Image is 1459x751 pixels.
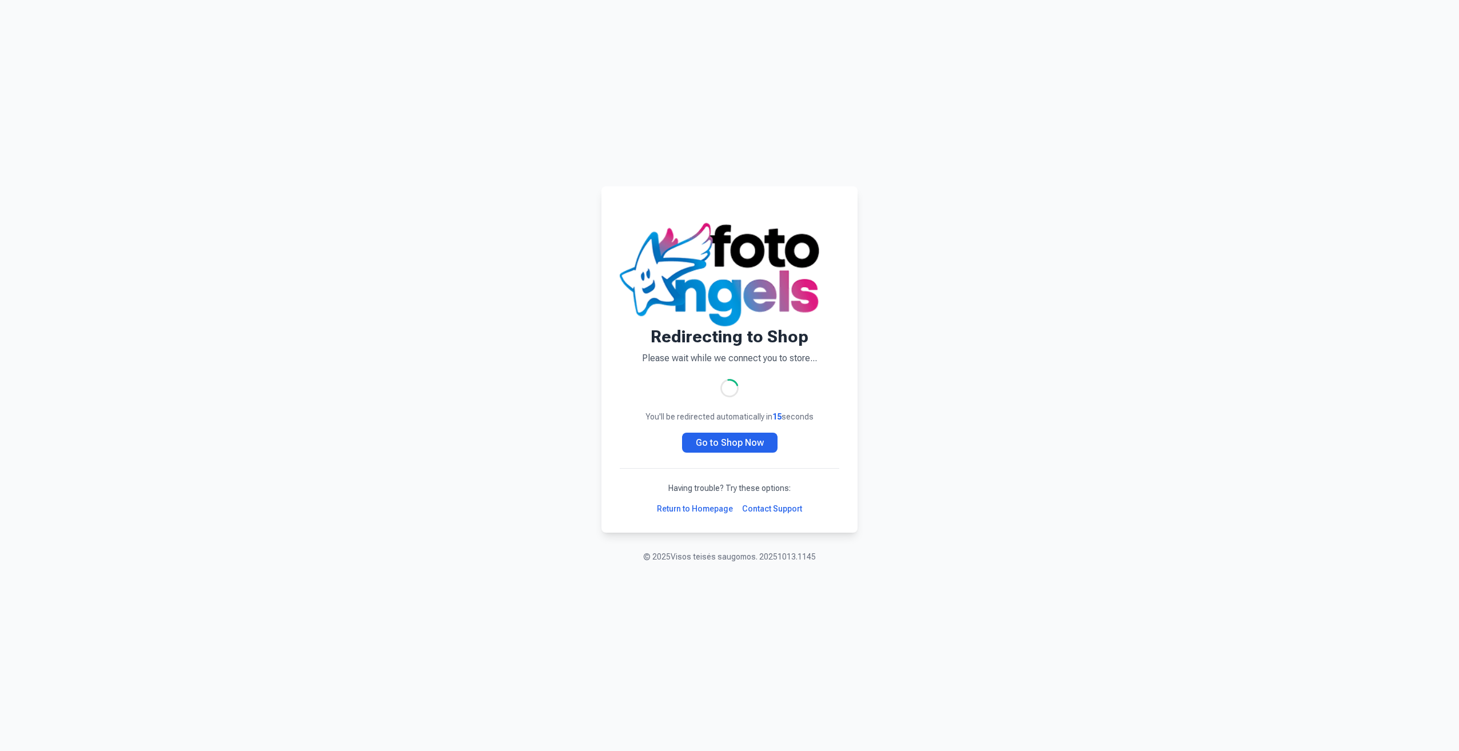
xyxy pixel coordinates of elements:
p: Please wait while we connect you to store... [620,351,839,365]
h1: Redirecting to Shop [620,326,839,347]
p: Having trouble? Try these options: [620,482,839,494]
a: Go to Shop Now [682,433,778,453]
a: Contact Support [742,503,802,514]
p: © 2025 Visos teisės saugomos. 20251013.1145 [643,551,816,562]
p: You'll be redirected automatically in seconds [620,411,839,422]
a: Return to Homepage [657,503,733,514]
span: 15 [772,412,782,421]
